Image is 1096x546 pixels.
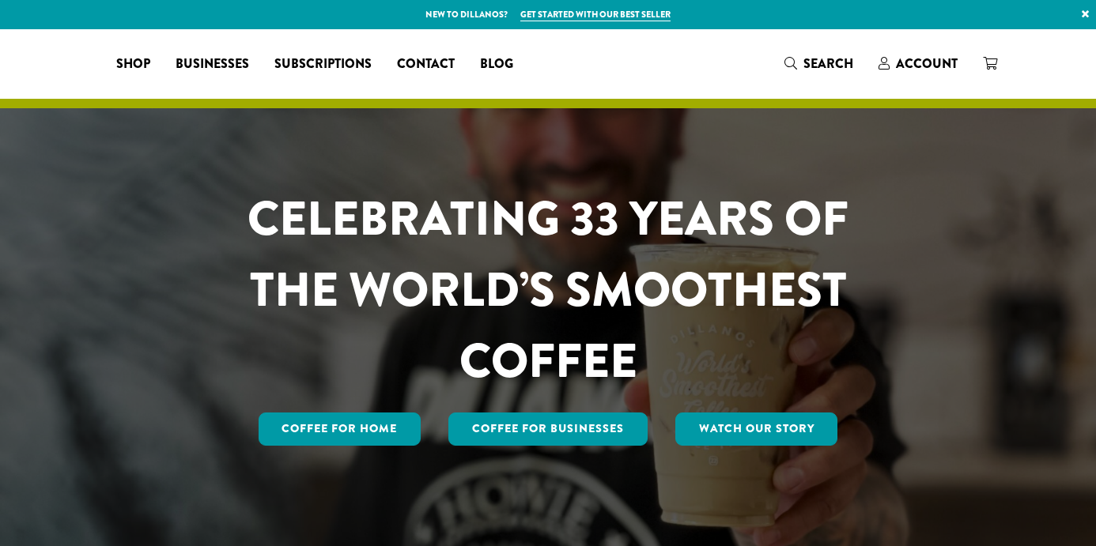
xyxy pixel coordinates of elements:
span: Shop [116,55,150,74]
span: Search [803,55,853,73]
a: Watch Our Story [675,412,838,446]
a: Shop [104,51,163,77]
a: Search [772,51,866,77]
span: Account [896,55,958,73]
h1: CELEBRATING 33 YEARS OF THE WORLD’S SMOOTHEST COFFEE [201,183,895,397]
a: Coffee For Businesses [448,412,648,446]
span: Subscriptions [274,55,372,74]
span: Blog [480,55,513,74]
a: Get started with our best seller [520,8,671,21]
span: Contact [397,55,455,74]
span: Businesses [176,55,249,74]
a: Coffee for Home [259,412,421,446]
